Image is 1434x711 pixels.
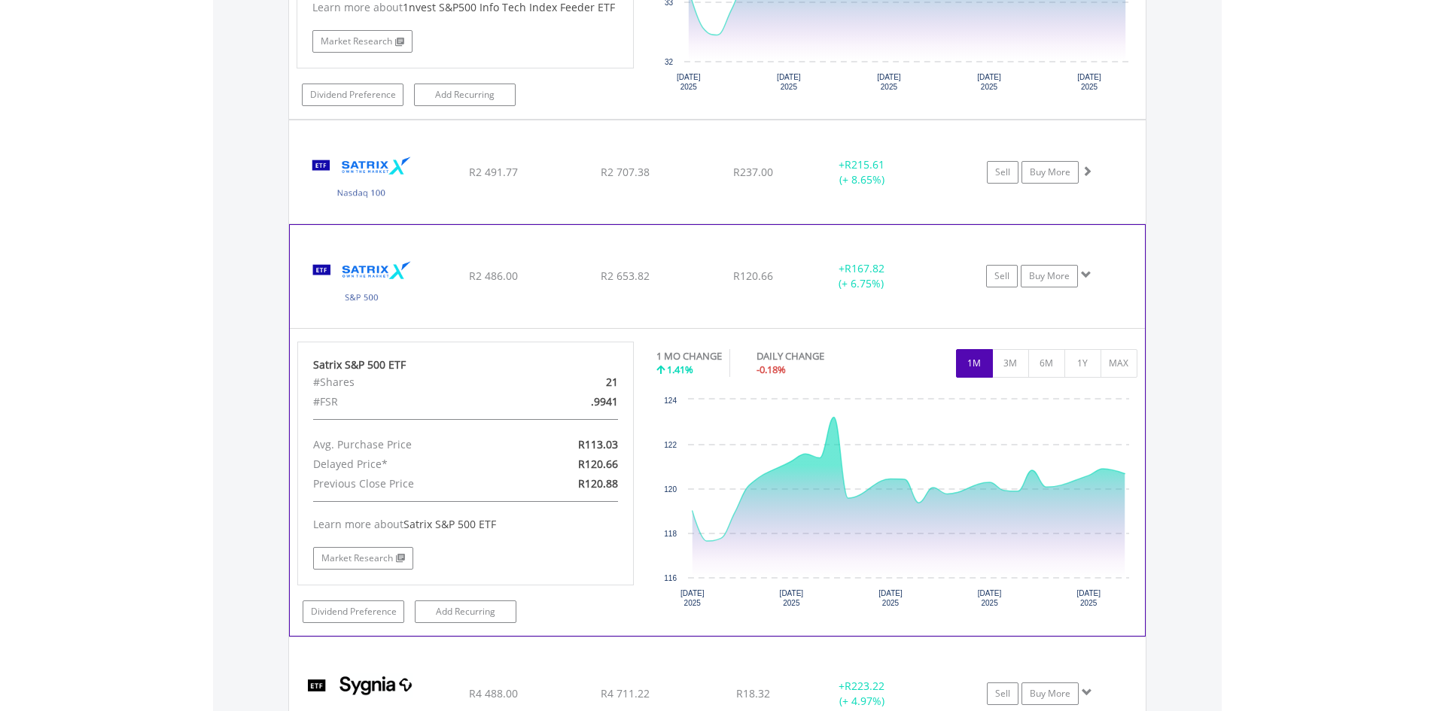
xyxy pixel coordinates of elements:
[677,73,701,91] text: [DATE] 2025
[733,165,773,179] span: R237.00
[664,530,677,538] text: 118
[845,157,884,172] span: R215.61
[805,261,918,291] div: + (+ 6.75%)
[302,435,520,454] div: Avg. Purchase Price
[578,437,618,451] span: R113.03
[845,679,884,693] span: R223.22
[520,372,629,392] div: 21
[1021,682,1079,705] a: Buy More
[877,73,901,91] text: [DATE] 2025
[414,84,516,106] a: Add Recurring
[656,392,1137,618] div: Chart. Highcharts interactive chart.
[403,517,496,531] span: Satrix S&P 500 ETF
[469,686,518,700] span: R4 488.00
[736,686,770,700] span: R18.32
[312,30,413,53] a: Market Research
[845,261,884,275] span: R167.82
[757,349,877,363] div: DAILY CHANGE
[601,269,650,283] span: R2 653.82
[733,269,773,283] span: R120.66
[578,476,618,491] span: R120.88
[992,349,1029,378] button: 3M
[1064,349,1101,378] button: 1Y
[987,161,1018,184] a: Sell
[302,474,520,494] div: Previous Close Price
[656,349,722,363] div: 1 MO CHANGE
[777,73,801,91] text: [DATE] 2025
[878,589,903,607] text: [DATE] 2025
[656,392,1137,618] svg: Interactive chart
[757,363,786,376] span: -0.18%
[302,372,520,392] div: #Shares
[1101,349,1137,378] button: MAX
[664,485,677,494] text: 120
[297,139,426,220] img: TFSA.STXNDQ.png
[313,547,413,570] a: Market Research
[780,589,804,607] text: [DATE] 2025
[680,589,705,607] text: [DATE] 2025
[1077,73,1101,91] text: [DATE] 2025
[415,600,516,623] a: Add Recurring
[805,679,919,709] div: + (+ 4.97%)
[665,58,674,66] text: 32
[978,589,1002,607] text: [DATE] 2025
[578,457,618,471] span: R120.66
[302,454,520,474] div: Delayed Price*
[667,363,693,376] span: 1.41%
[1021,265,1078,287] a: Buy More
[303,600,404,623] a: Dividend Preference
[986,265,1018,287] a: Sell
[664,441,677,449] text: 122
[956,349,993,378] button: 1M
[302,392,520,412] div: #FSR
[977,73,1001,91] text: [DATE] 2025
[1021,161,1079,184] a: Buy More
[1028,349,1065,378] button: 6M
[313,357,619,372] div: Satrix S&P 500 ETF
[664,397,677,405] text: 124
[520,392,629,412] div: .9941
[601,686,650,700] span: R4 711.22
[601,165,650,179] span: R2 707.38
[297,244,427,324] img: TFSA.STX500.png
[302,84,403,106] a: Dividend Preference
[469,269,518,283] span: R2 486.00
[1076,589,1101,607] text: [DATE] 2025
[469,165,518,179] span: R2 491.77
[664,574,677,582] text: 116
[805,157,919,187] div: + (+ 8.65%)
[313,517,619,532] div: Learn more about
[987,682,1018,705] a: Sell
